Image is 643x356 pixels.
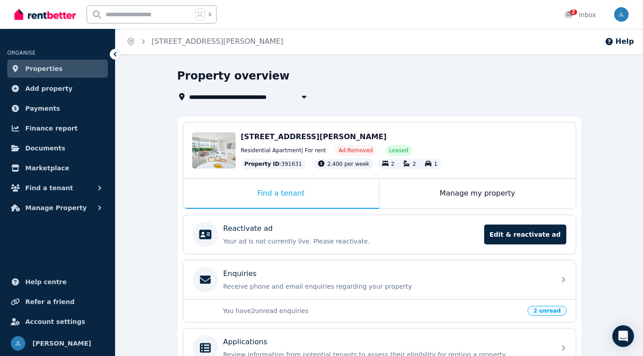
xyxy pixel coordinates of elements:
span: 1 [434,161,438,167]
a: Properties [7,60,108,78]
a: Account settings [7,313,108,331]
span: Account settings [25,316,85,327]
img: Jack Lewis-Millar [614,7,629,22]
span: Properties [25,63,63,74]
p: Enquiries [223,268,257,279]
a: Refer a friend [7,293,108,311]
span: Finance report [25,123,78,134]
button: Help [605,36,634,47]
span: Help centre [25,276,67,287]
button: Manage Property [7,199,108,217]
h1: Property overview [177,69,290,83]
span: 2 [570,9,577,15]
a: Help centre [7,273,108,291]
a: Documents [7,139,108,157]
a: Reactivate adYour ad is not currently live. Please reactivate.Edit & reactivate ad [183,215,576,254]
a: Add property [7,80,108,98]
span: Leased [389,147,408,154]
span: [STREET_ADDRESS][PERSON_NAME] [241,132,387,141]
span: [PERSON_NAME] [32,338,91,349]
span: 2 unread [527,306,566,316]
span: 2 [412,161,416,167]
button: Find a tenant [7,179,108,197]
a: Finance report [7,119,108,137]
span: 2 [391,161,395,167]
div: : 391631 [241,159,306,169]
div: Inbox [564,10,596,19]
div: Open Intercom Messenger [612,325,634,347]
a: Marketplace [7,159,108,177]
a: [STREET_ADDRESS][PERSON_NAME] [152,37,283,46]
span: Find a tenant [25,183,73,193]
span: k [208,11,212,18]
p: Receive phone and email enquiries regarding your property [223,282,550,291]
span: Edit & reactivate ad [484,225,566,244]
nav: Breadcrumb [116,29,294,54]
span: Residential Apartment | For rent [241,147,326,154]
span: Manage Property [25,202,87,213]
div: Find a tenant [183,179,379,209]
span: Ad: Removed [338,147,373,154]
span: Refer a friend [25,296,74,307]
p: Applications [223,337,268,347]
span: Add property [25,83,73,94]
img: Jack Lewis-Millar [11,336,25,351]
span: ORGANISE [7,50,36,56]
span: Marketplace [25,163,69,173]
span: 2,400 per week [327,161,369,167]
img: RentBetter [14,8,76,21]
p: Reactivate ad [223,223,273,234]
span: Property ID [245,160,280,168]
span: Payments [25,103,60,114]
p: Your ad is not currently live. Please reactivate. [223,237,479,246]
p: You have 2 unread enquiries [223,306,523,315]
a: EnquiriesReceive phone and email enquiries regarding your property [183,260,576,299]
span: Documents [25,143,65,154]
div: Manage my property [379,179,576,209]
a: Payments [7,99,108,117]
